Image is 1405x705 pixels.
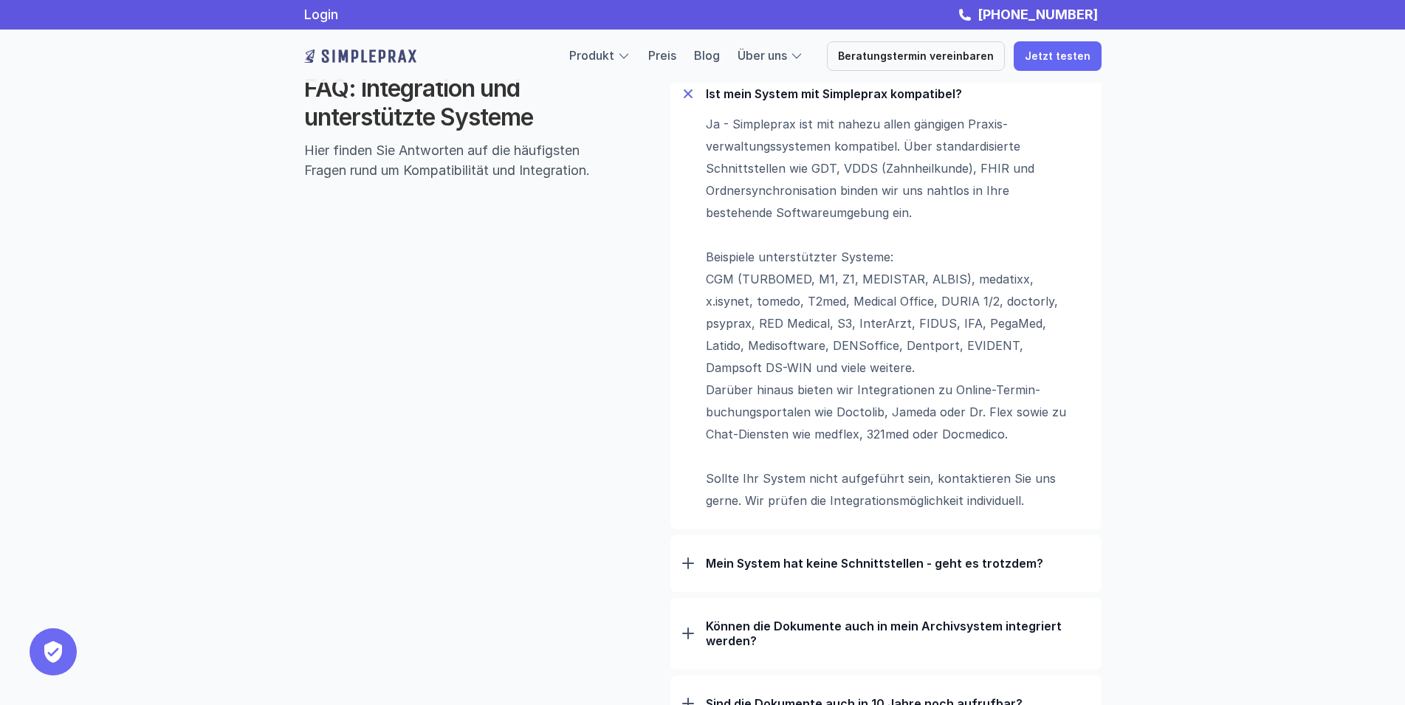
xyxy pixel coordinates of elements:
a: Produkt [569,48,614,63]
h2: FAQ: Integration und unterstützte Systeme [304,75,623,131]
p: Können die Dokumente auch in mein Archivsystem integriert werden? [706,619,1090,648]
a: Blog [694,48,720,63]
a: Über uns [738,48,787,63]
p: Ja - Simpleprax ist mit nahezu allen gängigen Praxis­verwaltungs­systemen kompatibel. Über standa... [706,113,1075,512]
a: Beratungstermin vereinbaren [827,41,1005,71]
a: Preis [648,48,676,63]
p: Mein System hat keine Schnittstellen - geht es trotzdem? [706,556,1090,571]
a: Login [304,7,338,22]
p: Hier finden Sie Antworten auf die häufigsten Fragen rund um Kompatibilität und Integration. [304,140,623,180]
p: Beratungstermin vereinbaren [838,50,994,63]
a: [PHONE_NUMBER] [974,7,1102,22]
a: Jetzt testen [1014,41,1102,71]
p: Ist mein System mit Simpleprax kompatibel? [706,86,1090,101]
p: Jetzt testen [1025,50,1090,63]
strong: [PHONE_NUMBER] [978,7,1098,22]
